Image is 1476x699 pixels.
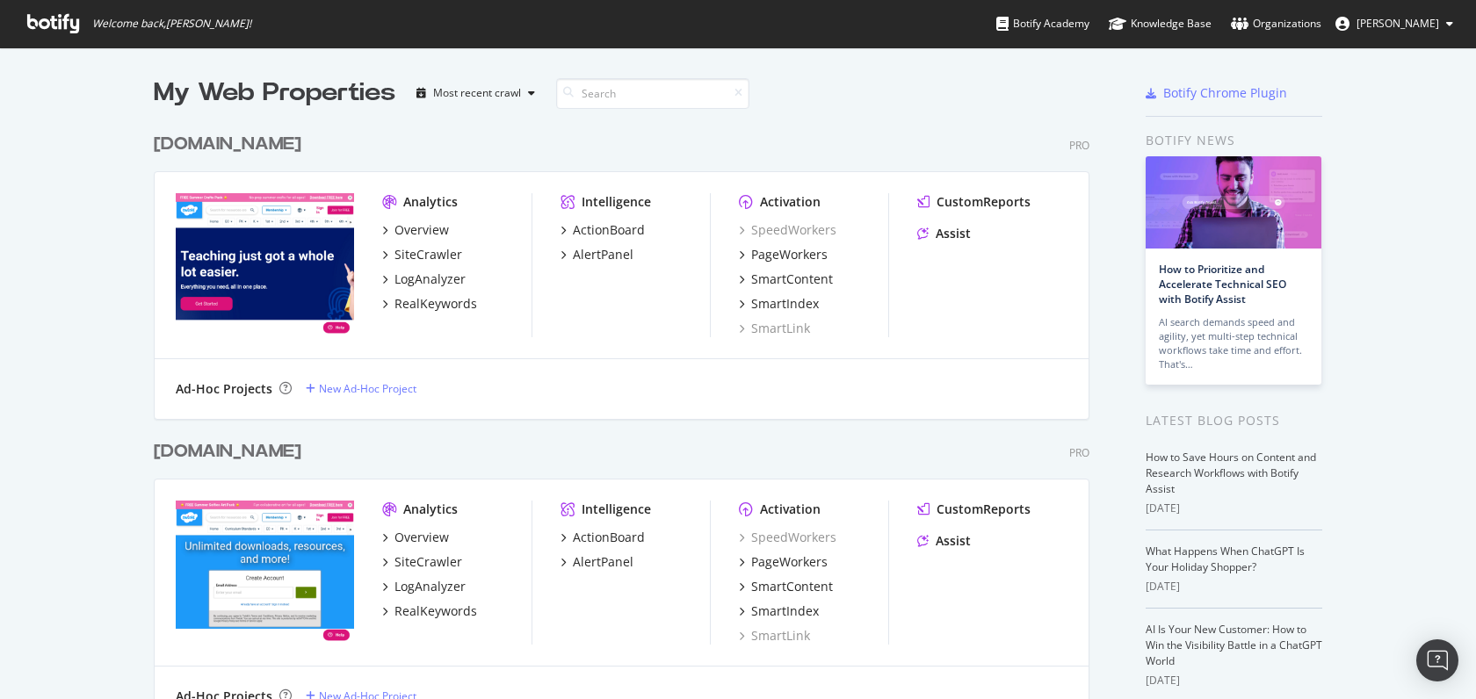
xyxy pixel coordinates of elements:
[937,501,1031,518] div: CustomReports
[739,578,833,595] a: SmartContent
[409,79,542,107] button: Most recent crawl
[1146,673,1322,688] div: [DATE]
[561,529,645,546] a: ActionBoard
[382,553,462,571] a: SiteCrawler
[154,439,308,465] a: [DOMAIN_NAME]
[917,501,1031,518] a: CustomReports
[760,501,821,518] div: Activation
[306,381,416,396] a: New Ad-Hoc Project
[573,221,645,239] div: ActionBoard
[1357,16,1439,31] span: Paul Beer
[154,76,395,111] div: My Web Properties
[739,270,833,288] a: SmartContent
[936,532,971,550] div: Assist
[1146,131,1322,150] div: Botify news
[176,501,354,643] img: twinkl.co.uk
[1146,156,1321,249] img: How to Prioritize and Accelerate Technical SEO with Botify Assist
[751,270,833,288] div: SmartContent
[917,193,1031,211] a: CustomReports
[394,270,466,288] div: LogAnalyzer
[573,529,645,546] div: ActionBoard
[582,501,651,518] div: Intelligence
[394,221,449,239] div: Overview
[382,295,477,313] a: RealKeywords
[1231,15,1321,32] div: Organizations
[739,246,828,263] a: PageWorkers
[739,627,810,645] a: SmartLink
[1146,501,1322,516] div: [DATE]
[751,246,828,263] div: PageWorkers
[394,295,477,313] div: RealKeywords
[154,132,308,157] a: [DOMAIN_NAME]
[1146,544,1305,574] a: What Happens When ChatGPT Is Your Holiday Shopper?
[561,246,633,263] a: AlertPanel
[1321,10,1467,38] button: [PERSON_NAME]
[394,602,477,620] div: RealKeywords
[751,578,833,595] div: SmartContent
[176,380,272,398] div: Ad-Hoc Projects
[996,15,1089,32] div: Botify Academy
[394,578,466,595] div: LogAnalyzer
[561,553,633,571] a: AlertPanel
[1146,579,1322,595] div: [DATE]
[154,132,301,157] div: [DOMAIN_NAME]
[433,88,521,98] div: Most recent crawl
[751,553,828,571] div: PageWorkers
[751,295,819,313] div: SmartIndex
[382,221,449,239] a: Overview
[394,246,462,263] div: SiteCrawler
[561,221,645,239] a: ActionBoard
[1159,315,1308,371] div: AI search demands speed and agility, yet multi-step technical workflows take time and effort. Tha...
[382,246,462,263] a: SiteCrawler
[917,532,971,550] a: Assist
[176,193,354,335] img: www.twinkl.com.au
[1146,84,1287,102] a: Botify Chrome Plugin
[936,225,971,242] div: Assist
[739,602,819,620] a: SmartIndex
[1146,450,1316,496] a: How to Save Hours on Content and Research Workflows with Botify Assist
[556,78,749,109] input: Search
[1069,138,1089,153] div: Pro
[382,270,466,288] a: LogAnalyzer
[382,529,449,546] a: Overview
[403,501,458,518] div: Analytics
[154,439,301,465] div: [DOMAIN_NAME]
[1163,84,1287,102] div: Botify Chrome Plugin
[1159,262,1286,306] a: How to Prioritize and Accelerate Technical SEO with Botify Assist
[382,602,477,620] a: RealKeywords
[92,17,251,31] span: Welcome back, [PERSON_NAME] !
[739,529,836,546] a: SpeedWorkers
[382,578,466,595] a: LogAnalyzer
[760,193,821,211] div: Activation
[582,193,651,211] div: Intelligence
[573,246,633,263] div: AlertPanel
[739,553,828,571] a: PageWorkers
[739,320,810,337] a: SmartLink
[1109,15,1212,32] div: Knowledge Base
[1069,445,1089,460] div: Pro
[739,295,819,313] a: SmartIndex
[1146,622,1322,668] a: AI Is Your New Customer: How to Win the Visibility Battle in a ChatGPT World
[1416,639,1458,681] div: Open Intercom Messenger
[573,553,633,571] div: AlertPanel
[937,193,1031,211] div: CustomReports
[1146,411,1322,430] div: Latest Blog Posts
[917,225,971,242] a: Assist
[319,381,416,396] div: New Ad-Hoc Project
[739,221,836,239] a: SpeedWorkers
[751,602,819,620] div: SmartIndex
[394,529,449,546] div: Overview
[394,553,462,571] div: SiteCrawler
[403,193,458,211] div: Analytics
